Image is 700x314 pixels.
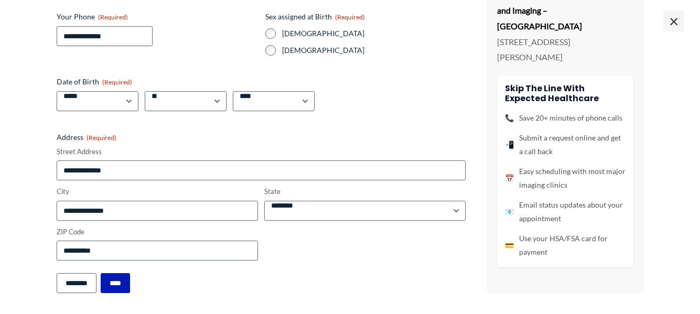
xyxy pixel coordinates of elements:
[264,187,466,197] label: State
[505,83,626,103] h4: Skip the line with Expected Healthcare
[505,165,626,192] li: Easy scheduling with most major imaging clinics
[505,205,514,219] span: 📧
[505,111,626,125] li: Save 20+ minutes of phone calls
[57,132,116,143] legend: Address
[335,13,365,21] span: (Required)
[98,13,128,21] span: (Required)
[87,134,116,142] span: (Required)
[265,12,365,22] legend: Sex assigned at Birth
[57,12,257,22] label: Your Phone
[282,45,466,56] label: [DEMOGRAPHIC_DATA]
[505,138,514,151] span: 📲
[57,227,258,237] label: ZIP Code
[505,111,514,125] span: 📞
[57,77,132,87] legend: Date of Birth
[505,232,626,259] li: Use your HSA/FSA card for payment
[497,34,633,65] p: [STREET_ADDRESS][PERSON_NAME]
[57,147,466,157] label: Street Address
[102,78,132,86] span: (Required)
[505,198,626,225] li: Email status updates about your appointment
[505,239,514,252] span: 💳
[505,171,514,185] span: 📅
[505,131,626,158] li: Submit a request online and get a call back
[282,28,466,39] label: [DEMOGRAPHIC_DATA]
[57,187,258,197] label: City
[663,10,684,31] span: ×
